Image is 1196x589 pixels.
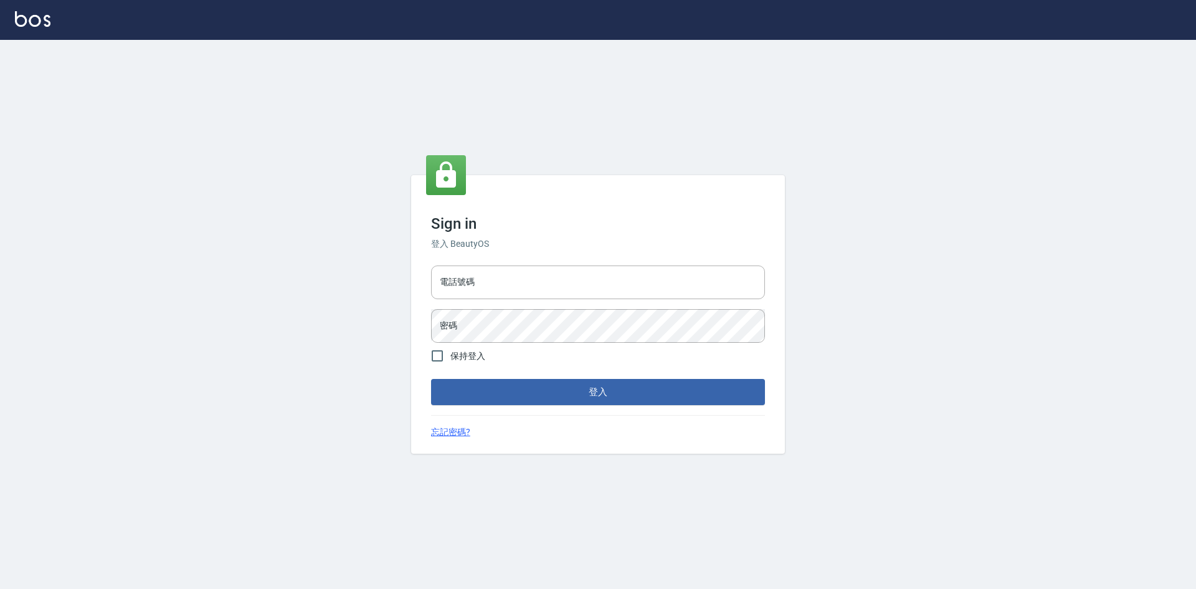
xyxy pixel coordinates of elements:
img: Logo [15,11,50,27]
span: 保持登入 [450,350,485,363]
h6: 登入 BeautyOS [431,237,765,251]
a: 忘記密碼? [431,426,470,439]
button: 登入 [431,379,765,405]
h3: Sign in [431,215,765,232]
